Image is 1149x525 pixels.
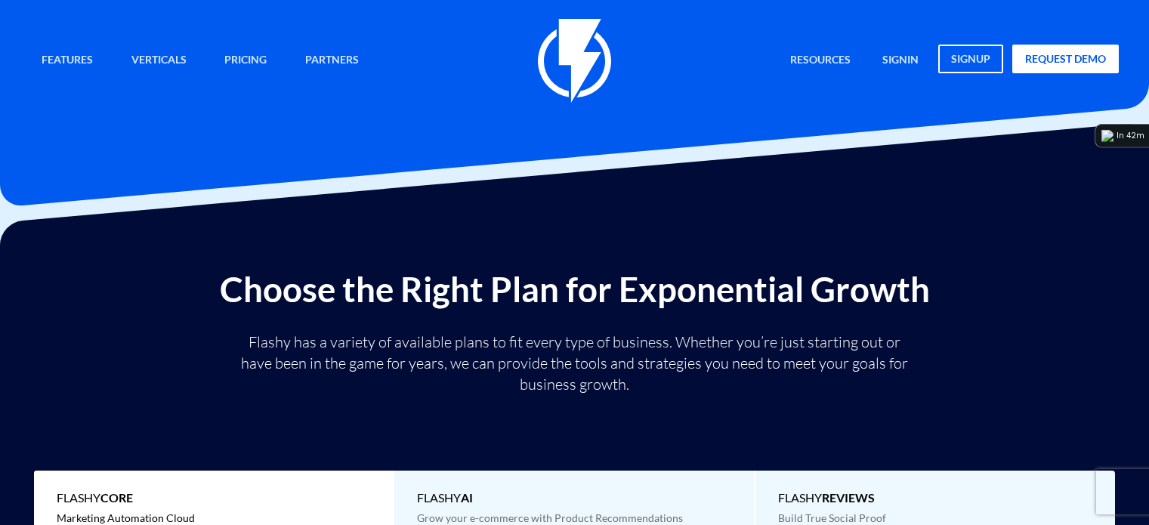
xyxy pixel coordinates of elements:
[30,45,104,77] a: Features
[779,45,862,77] a: Resources
[294,45,370,77] a: Partners
[778,489,1093,507] span: Flashy
[1101,130,1113,142] img: logo
[120,45,198,77] a: Verticals
[57,489,370,507] span: Flashy
[417,511,683,524] span: Grow your e-commerce with Product Recommendations
[461,490,473,505] b: AI
[938,45,1003,73] a: signup
[778,511,886,524] span: Build True Social Proof
[871,45,930,77] a: signin
[11,270,1138,308] h2: Choose the Right Plan for Exponential Growth
[1012,45,1119,73] a: request demo
[1117,130,1144,142] div: In 42m
[213,45,278,77] a: Pricing
[57,511,195,524] span: Marketing Automation Cloud
[417,489,730,507] span: Flashy
[100,490,133,505] b: Core
[822,490,875,505] b: REVIEWS
[235,332,915,395] p: Flashy has a variety of available plans to fit every type of business. Whether you’re just starti...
